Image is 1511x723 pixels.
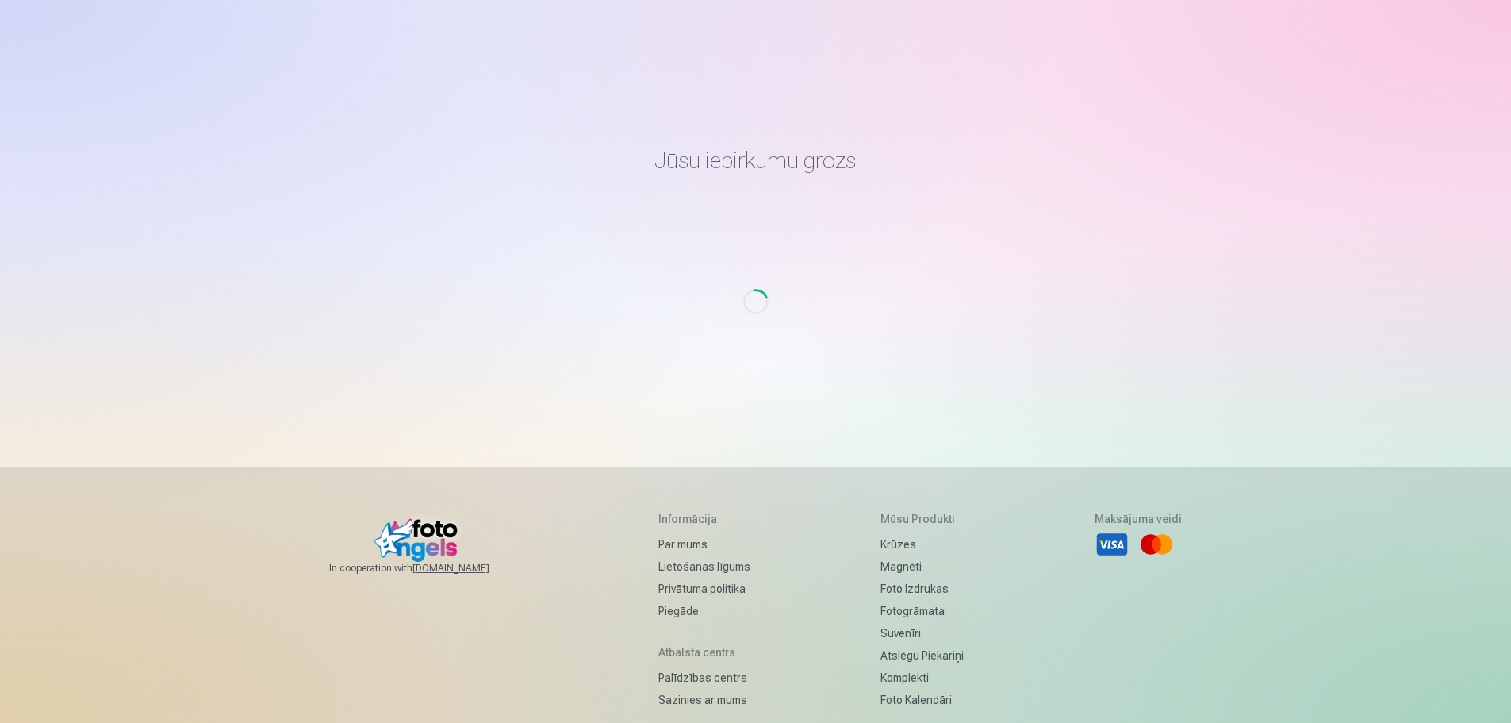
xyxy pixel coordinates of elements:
[658,689,750,711] a: Sazinies ar mums
[658,600,750,622] a: Piegāde
[658,667,750,689] a: Palīdzības centrs
[880,644,964,667] a: Atslēgu piekariņi
[1095,511,1182,527] h5: Maksājuma veidi
[880,533,964,556] a: Krūzes
[658,533,750,556] a: Par mums
[658,578,750,600] a: Privātuma politika
[880,689,964,711] a: Foto kalendāri
[658,644,750,660] h5: Atbalsta centrs
[1095,527,1129,562] li: Visa
[880,667,964,689] a: Komplekti
[658,511,750,527] h5: Informācija
[658,556,750,578] a: Lietošanas līgums
[293,146,1219,175] h1: Jūsu iepirkumu grozs
[329,562,527,575] span: In cooperation with
[880,578,964,600] a: Foto izdrukas
[880,556,964,578] a: Magnēti
[1139,527,1174,562] li: Mastercard
[880,511,964,527] h5: Mūsu produkti
[880,600,964,622] a: Fotogrāmata
[412,562,527,575] a: [DOMAIN_NAME]
[880,622,964,644] a: Suvenīri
